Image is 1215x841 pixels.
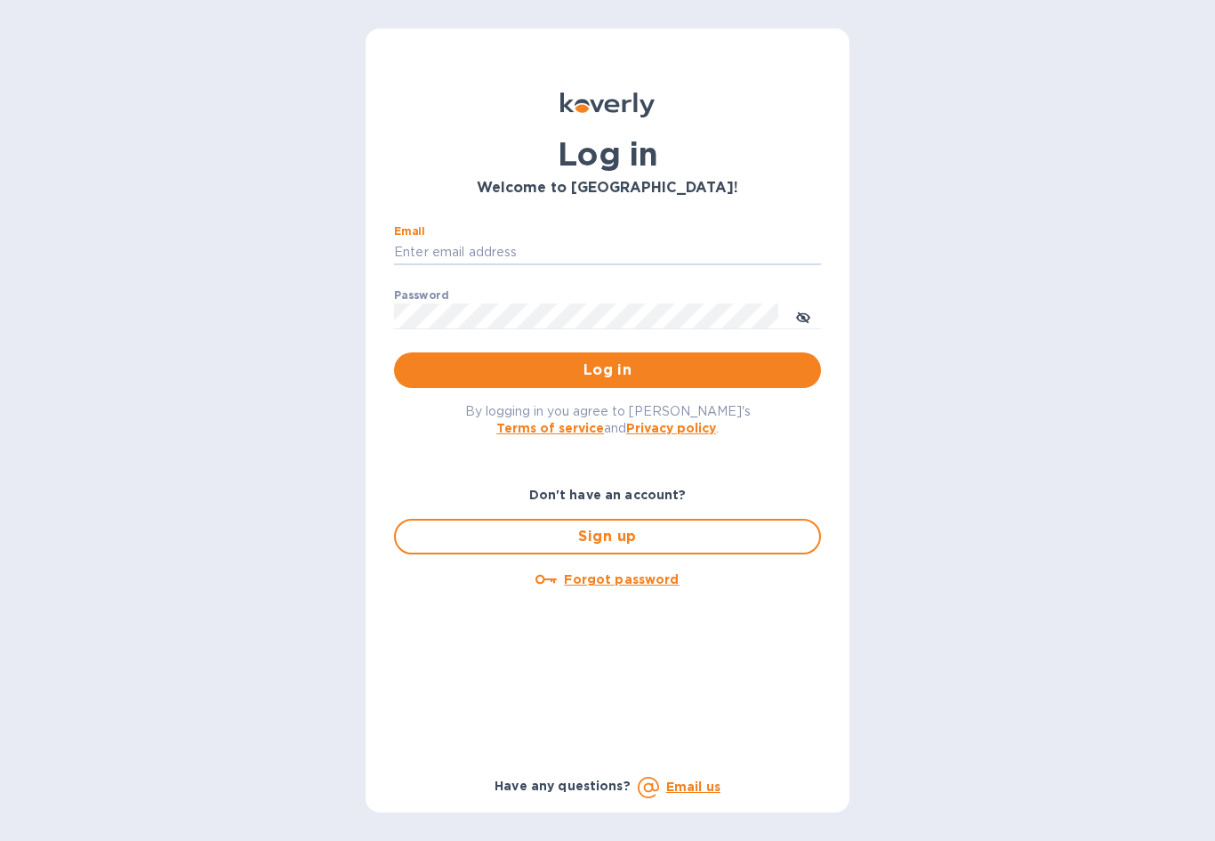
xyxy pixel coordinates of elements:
button: toggle password visibility [785,298,821,334]
span: Log in [408,360,807,381]
h3: Welcome to [GEOGRAPHIC_DATA]! [394,180,821,197]
b: Don't have an account? [529,488,687,502]
span: By logging in you agree to [PERSON_NAME]'s and . [465,404,751,435]
img: Koverly [560,93,655,117]
h1: Log in [394,135,821,173]
b: Have any questions? [495,779,631,793]
span: Sign up [410,526,805,547]
label: Email [394,226,425,237]
button: Sign up [394,519,821,554]
input: Enter email address [394,239,821,266]
a: Terms of service [496,421,604,435]
a: Privacy policy [626,421,716,435]
u: Forgot password [564,572,679,586]
button: Log in [394,352,821,388]
label: Password [394,290,448,301]
a: Email us [666,780,720,794]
